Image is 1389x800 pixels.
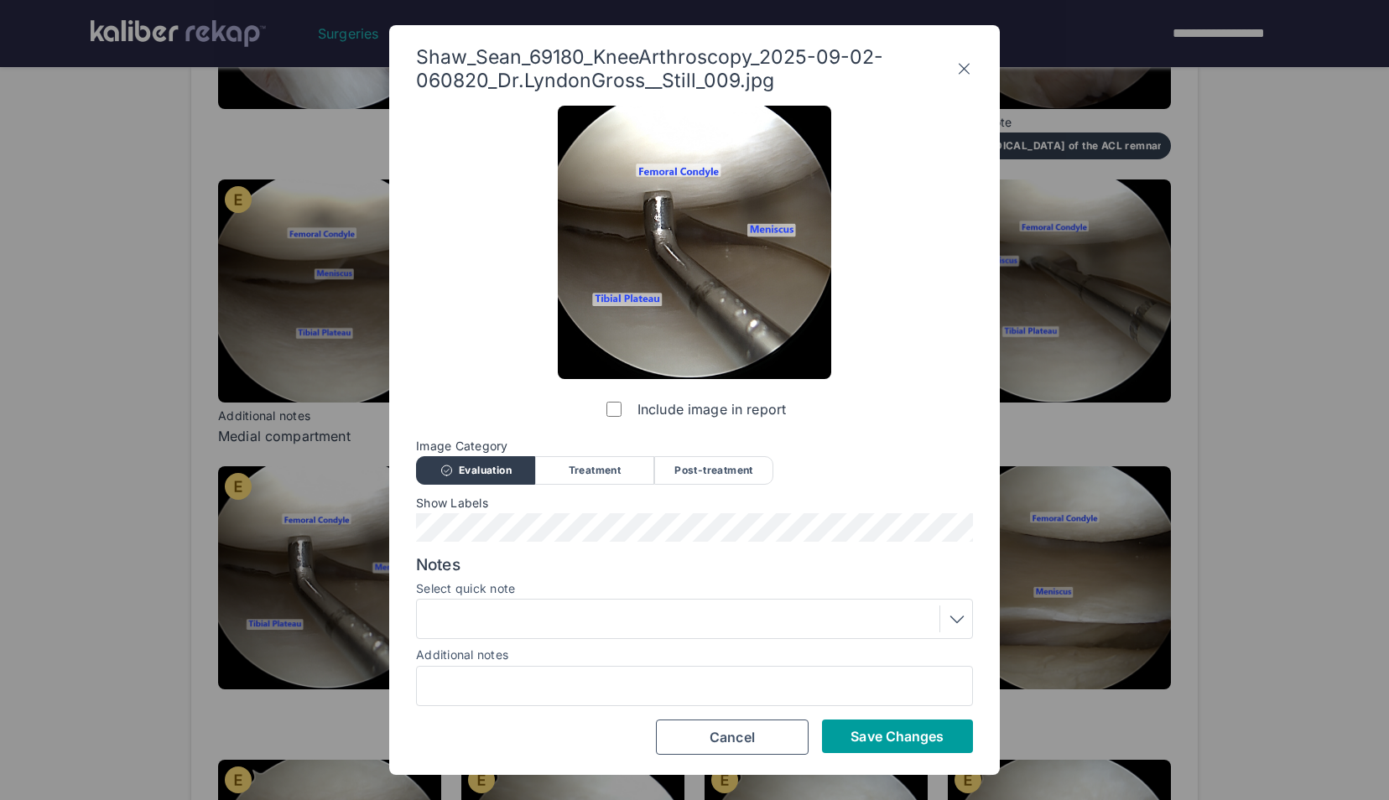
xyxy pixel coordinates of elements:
[416,439,973,453] span: Image Category
[416,45,955,92] span: Shaw_Sean_69180_KneeArthroscopy_2025-09-02-060820_Dr.LyndonGross__Still_009.jpg
[535,456,654,485] div: Treatment
[710,729,755,745] span: Cancel
[416,496,973,510] span: Show Labels
[416,555,973,575] span: Notes
[416,647,508,662] label: Additional notes
[416,582,973,595] label: Select quick note
[416,456,535,485] div: Evaluation
[822,719,973,753] button: Save Changes
[603,392,786,426] label: Include image in report
[656,719,809,755] button: Cancel
[851,728,944,745] span: Save Changes
[654,456,773,485] div: Post-treatment
[558,106,831,379] img: Shaw_Sean_69180_KneeArthroscopy_2025-09-02-060820_Dr.LyndonGross__Still_009.jpg
[606,402,622,417] input: Include image in report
